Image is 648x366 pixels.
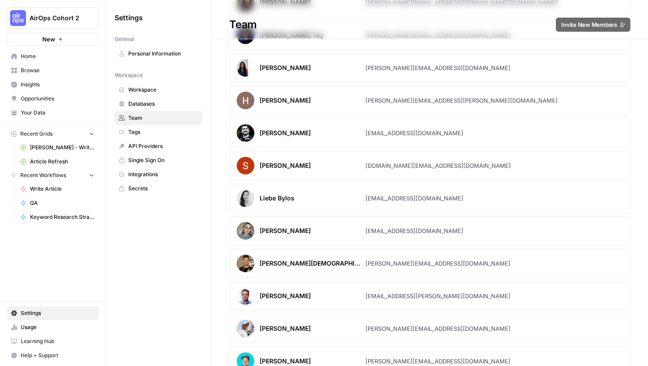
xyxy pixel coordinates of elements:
[260,96,311,105] div: [PERSON_NAME]
[561,20,617,29] span: Invite New Members
[7,7,98,29] button: Workspace: AirOps Cohort 2
[16,155,98,169] a: Article Refresh
[115,97,202,111] a: Databases
[237,59,248,77] img: avatar
[21,109,94,117] span: Your Data
[115,153,202,167] a: Single Sign On
[260,292,311,300] div: [PERSON_NAME]
[365,324,510,333] div: [PERSON_NAME][EMAIL_ADDRESS][DOMAIN_NAME]
[30,14,83,22] span: AirOps Cohort 2
[7,33,98,46] button: New
[30,185,94,193] span: Write Article
[128,50,198,58] span: Personal Information
[115,111,202,125] a: Team
[365,226,463,235] div: [EMAIL_ADDRESS][DOMAIN_NAME]
[128,142,198,150] span: API Providers
[7,306,98,320] a: Settings
[10,10,26,26] img: AirOps Cohort 2 Logo
[115,125,202,139] a: Tags
[365,194,463,203] div: [EMAIL_ADDRESS][DOMAIN_NAME]
[42,35,55,44] span: New
[16,182,98,196] a: Write Article
[128,170,198,178] span: Integrations
[260,63,311,72] div: [PERSON_NAME]
[115,139,202,153] a: API Providers
[21,95,94,103] span: Opportunities
[20,130,52,138] span: Recent Grids
[7,348,98,362] button: Help + Support
[260,161,311,170] div: [PERSON_NAME]
[237,320,254,337] img: avatar
[556,18,630,32] button: Invite New Members
[7,106,98,120] a: Your Data
[260,129,311,137] div: [PERSON_NAME]
[115,167,202,181] a: Integrations
[260,259,362,268] div: [PERSON_NAME][DEMOGRAPHIC_DATA]
[7,92,98,106] a: Opportunities
[365,63,510,72] div: [PERSON_NAME][EMAIL_ADDRESS][DOMAIN_NAME]
[21,337,94,345] span: Learning Hub
[365,161,511,170] div: [DOMAIN_NAME][EMAIL_ADDRESS][DOMAIN_NAME]
[365,357,510,366] div: [PERSON_NAME][EMAIL_ADDRESS][DOMAIN_NAME]
[237,189,254,207] img: avatar
[7,169,98,182] button: Recent Workflows
[365,96,558,105] div: [PERSON_NAME][EMAIL_ADDRESS][PERSON_NAME][DOMAIN_NAME]
[365,292,510,300] div: [EMAIL_ADDRESS][PERSON_NAME][DOMAIN_NAME]
[115,35,134,43] span: General
[237,255,254,272] img: avatar
[30,199,94,207] span: QA
[212,18,648,32] div: Team
[128,100,198,108] span: Databases
[16,140,98,155] a: [PERSON_NAME] - Writing Rules Enforcer 🔨 Grid
[128,86,198,94] span: Workspace
[237,92,254,109] img: avatar
[237,287,254,305] img: avatar
[21,309,94,317] span: Settings
[7,127,98,140] button: Recent Grids
[260,226,311,235] div: [PERSON_NAME]
[7,334,98,348] a: Learning Hub
[30,144,94,152] span: [PERSON_NAME] - Writing Rules Enforcer 🔨 Grid
[128,185,198,192] span: Secrets
[7,78,98,92] a: Insights
[260,357,311,366] div: [PERSON_NAME]
[237,157,254,174] img: avatar
[237,222,254,240] img: avatar
[115,71,143,79] span: Workspace
[21,323,94,331] span: Usage
[30,213,94,221] span: Keyword Research Strategy
[128,156,198,164] span: Single Sign On
[365,259,510,268] div: [PERSON_NAME][EMAIL_ADDRESS][DOMAIN_NAME]
[21,67,94,74] span: Browse
[7,320,98,334] a: Usage
[7,63,98,78] a: Browse
[115,47,202,61] a: Personal Information
[16,196,98,210] a: QA
[30,158,94,166] span: Article Refresh
[365,129,463,137] div: [EMAIL_ADDRESS][DOMAIN_NAME]
[128,128,198,136] span: Tags
[7,49,98,63] a: Home
[237,124,254,142] img: avatar
[21,81,94,89] span: Insights
[115,12,143,23] span: Settings
[115,83,202,97] a: Workspace
[128,114,198,122] span: Team
[21,351,94,359] span: Help + Support
[115,181,202,196] a: Secrets
[21,52,94,60] span: Home
[260,194,294,203] div: Liebe Bylos
[20,171,66,179] span: Recent Workflows
[260,324,311,333] div: [PERSON_NAME]
[16,210,98,224] a: Keyword Research Strategy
